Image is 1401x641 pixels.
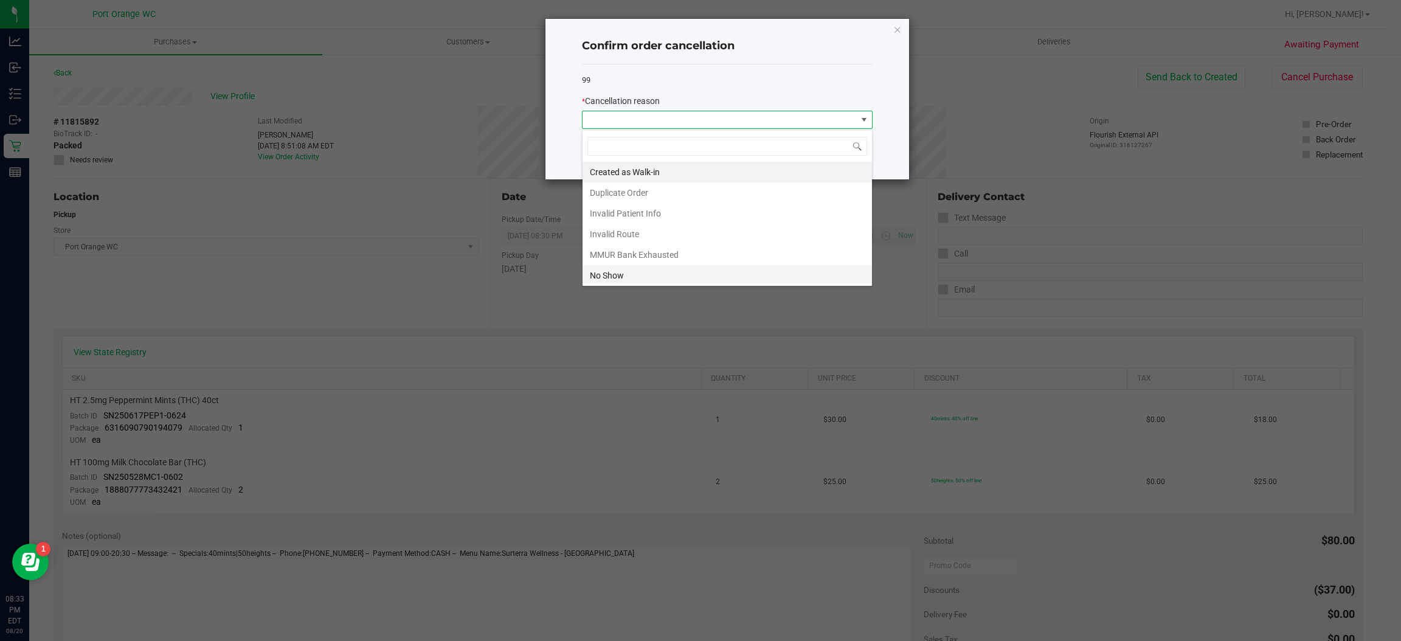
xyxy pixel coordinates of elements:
iframe: Resource center [12,544,49,580]
li: Invalid Route [583,224,872,244]
span: Cancellation reason [585,96,660,106]
li: Duplicate Order [583,182,872,203]
span: 99 [582,75,590,85]
h4: Confirm order cancellation [582,38,873,54]
li: Invalid Patient Info [583,203,872,224]
li: MMUR Bank Exhausted [583,244,872,265]
li: No Show [583,265,872,286]
iframe: Resource center unread badge [36,542,50,556]
button: Close [893,22,902,36]
li: Created as Walk-in [583,162,872,182]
